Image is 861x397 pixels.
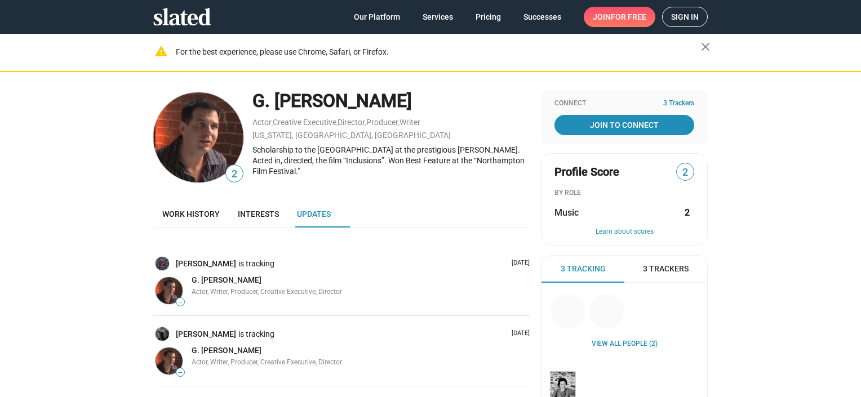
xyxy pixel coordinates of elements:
[154,44,168,58] mat-icon: warning
[643,264,689,274] span: 3 Trackers
[554,228,694,237] button: Learn about scores
[611,7,646,27] span: for free
[252,145,530,176] div: Scholarship to the [GEOGRAPHIC_DATA] at the prestigious [PERSON_NAME]. Acted in, directed, the fi...
[192,345,261,356] a: G. [PERSON_NAME]
[662,7,708,27] a: Sign in
[507,329,530,338] p: [DATE]
[699,40,712,53] mat-icon: close
[592,340,658,349] a: View all People (2)
[400,118,420,127] a: Writer
[423,7,453,27] span: Services
[476,7,501,27] span: Pricing
[226,167,243,182] span: 2
[288,200,340,228] a: Updates
[557,115,692,135] span: Join To Connect
[345,7,409,27] a: Our Platform
[156,327,169,341] img: Rob Heydon
[554,115,694,135] a: Join To Connect
[238,258,277,269] span: is tracking
[192,346,261,355] span: G. [PERSON_NAME]
[365,120,366,126] span: ,
[252,118,272,127] a: Actor
[176,329,238,340] a: [PERSON_NAME]
[671,7,699,26] span: Sign in
[192,275,261,286] a: G. [PERSON_NAME]
[677,165,694,180] span: 2
[156,257,169,270] img: Breven Warren
[398,120,400,126] span: ,
[685,207,690,218] strong: 2
[561,264,606,274] span: 3 Tracking
[507,259,530,267] p: [DATE]
[554,164,619,180] span: Profile Score
[156,347,183,374] img: G. Randyl Johnson
[229,200,288,228] a: Interests
[162,209,220,218] span: Work history
[663,99,694,108] span: 3 Trackers
[354,7,400,27] span: Our Platform
[192,275,261,284] span: G. [PERSON_NAME]
[272,120,273,126] span: ,
[366,118,398,127] a: Producer
[192,358,342,366] span: Actor, Writer, Producer, Creative Executive, Director
[176,44,701,60] div: For the best experience, please use Chrome, Safari, or Firefox.
[252,89,530,113] div: G. [PERSON_NAME]
[176,369,184,376] span: —
[593,7,646,27] span: Join
[153,92,243,182] img: G. Randyl Johnson
[514,7,570,27] a: Successes
[297,209,331,218] span: Updates
[414,7,462,27] a: Services
[176,258,238,269] a: [PERSON_NAME]
[252,131,451,140] a: [US_STATE], [GEOGRAPHIC_DATA], [GEOGRAPHIC_DATA]
[554,99,694,108] div: Connect
[467,7,510,27] a: Pricing
[336,120,338,126] span: ,
[584,7,655,27] a: Joinfor free
[238,209,279,218] span: Interests
[176,299,184,305] span: —
[192,288,342,296] span: Actor, Writer, Producer, Creative Executive, Director
[156,277,183,304] img: G. Randyl Johnson
[554,189,694,198] div: BY ROLE
[238,329,277,340] span: is tracking
[523,7,561,27] span: Successes
[338,118,365,127] a: Director
[554,207,579,218] span: Music
[153,200,229,228] a: Work history
[273,118,336,127] a: Creative Executive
